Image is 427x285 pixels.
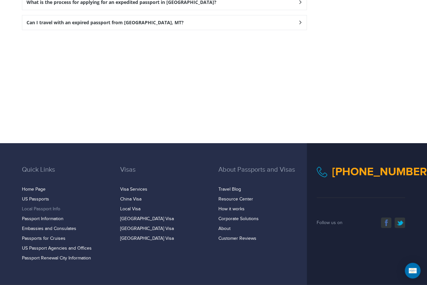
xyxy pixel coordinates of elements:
[120,236,174,241] a: [GEOGRAPHIC_DATA] Visa
[120,166,209,183] h3: Visas
[22,216,64,221] a: Passport Information
[218,197,253,202] a: Resource Center
[22,226,76,231] a: Embassies and Consulates
[317,220,343,225] span: Follow us on
[22,197,49,202] a: US Passports
[120,226,174,231] a: [GEOGRAPHIC_DATA] Visa
[218,236,256,241] a: Customer Reviews
[120,206,140,212] a: Local Visa
[22,246,92,251] a: US Passport Agencies and Offices
[22,187,46,192] a: Home Page
[218,206,245,212] a: How it works
[218,226,231,231] a: About
[22,166,110,183] h3: Quick Links
[22,256,91,261] a: Passport Renewal City Information
[22,35,307,101] iframe: fb:comments Facebook Social Plugin
[120,187,147,192] a: Visa Services
[218,216,259,221] a: Corporate Solutions
[120,197,141,202] a: China Visa
[120,216,174,221] a: [GEOGRAPHIC_DATA] Visa
[405,263,420,278] div: Open Intercom Messenger
[22,236,65,241] a: Passports for Cruises
[22,206,60,212] a: Local Passport Info
[395,218,405,228] a: twitter
[218,166,307,183] h3: About Passports and Visas
[218,187,241,192] a: Travel Blog
[27,20,184,26] h3: Can I travel with an expired passport from [GEOGRAPHIC_DATA], MT?
[381,218,391,228] a: facebook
